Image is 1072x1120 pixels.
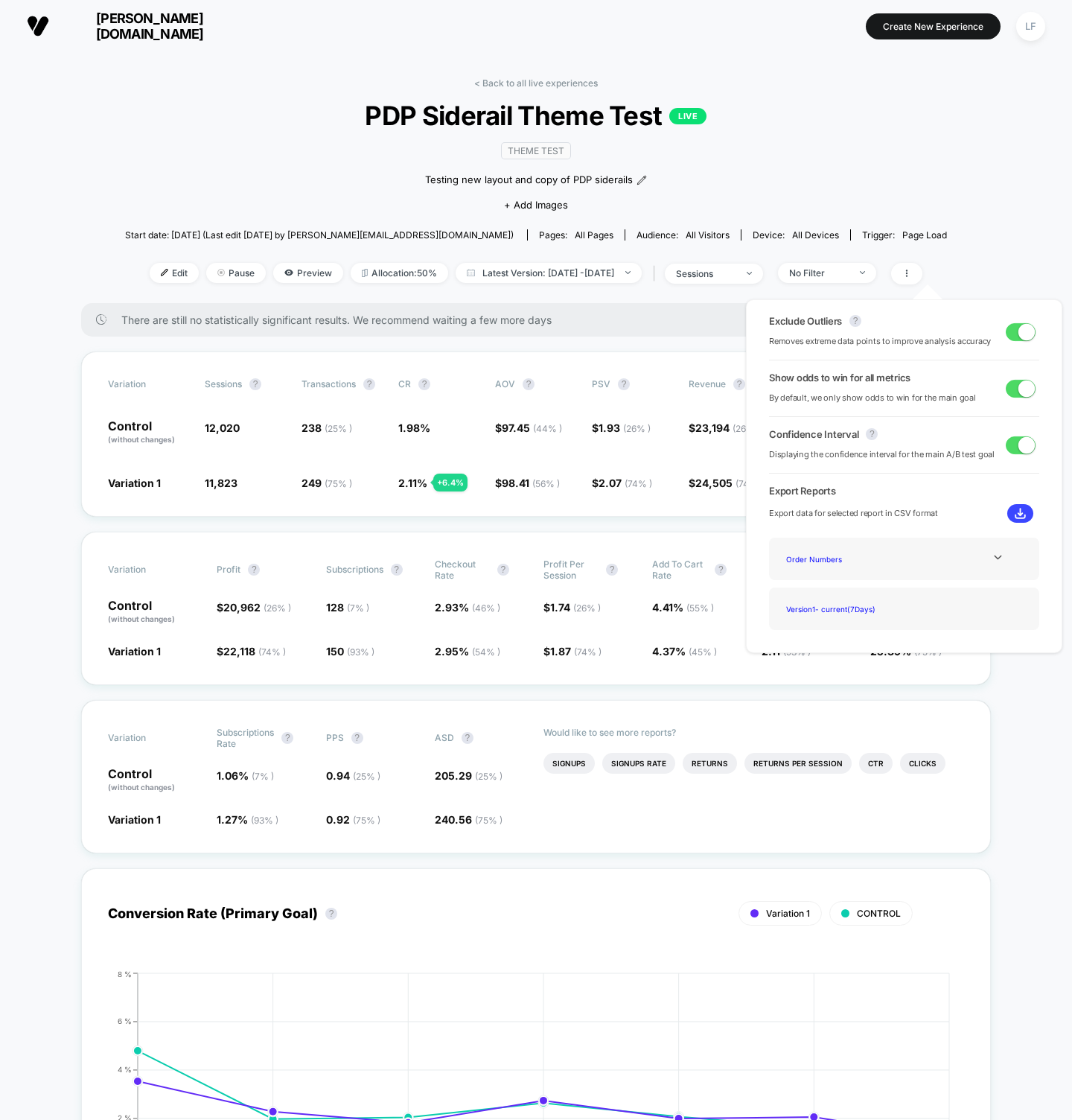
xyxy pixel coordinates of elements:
[353,815,380,826] span: ( 75 % )
[686,229,730,241] span: All Visitors
[108,599,202,625] p: Control
[652,559,707,581] span: Add To Cart Rate
[435,645,500,658] span: 2.95 %
[592,421,651,434] span: $
[497,564,509,576] button: ?
[602,753,675,774] li: Signups Rate
[495,477,560,489] span: $
[502,421,562,434] span: 97.45
[1016,12,1045,41] div: LF
[252,771,274,782] span: ( 7 % )
[326,732,344,743] span: PPS
[573,602,601,614] span: ( 26 % )
[543,559,599,581] span: Profit Per Session
[326,645,374,658] span: 150
[472,646,500,658] span: ( 54 % )
[326,564,383,575] span: Subscriptions
[223,645,286,658] span: 22,118
[108,378,190,390] span: Variation
[543,753,595,774] li: Signups
[108,477,161,489] span: Variation 1
[351,732,363,744] button: ?
[150,263,199,283] span: Edit
[398,378,411,389] span: CR
[258,646,286,658] span: ( 74 % )
[435,601,500,614] span: 2.93 %
[501,142,571,159] span: Theme Test
[474,77,598,89] a: < Back to all live experiences
[205,421,240,434] span: 12,020
[683,753,737,774] li: Returns
[351,263,448,283] span: Allocation: 50%
[108,420,190,445] p: Control
[108,435,175,444] span: (without changes)
[857,908,901,919] span: CONTROL
[625,271,631,274] img: end
[217,269,225,276] img: end
[273,263,343,283] span: Preview
[398,421,430,434] span: 1.98 %
[599,421,651,434] span: 1.93
[108,645,161,658] span: Variation 1
[689,378,726,389] span: Revenue
[550,645,602,658] span: 1.87
[435,813,502,826] span: 240.56
[217,813,278,826] span: 1.27 %
[744,753,852,774] li: Returns Per Session
[205,378,242,389] span: Sessions
[325,423,352,434] span: ( 25 % )
[249,378,261,390] button: ?
[574,646,602,658] span: ( 74 % )
[121,314,961,326] span: There are still no statistically significant results. We recommend waiting a few more days
[398,477,427,489] span: 2.11 %
[523,378,535,390] button: ?
[217,645,286,658] span: $
[301,378,356,389] span: Transactions
[866,13,1001,39] button: Create New Experience
[780,549,899,569] div: Order Numbers
[502,477,560,489] span: 98.41
[264,602,291,614] span: ( 26 % )
[769,372,910,384] span: Show odds to win for all metrics
[60,10,239,42] span: [PERSON_NAME][DOMAIN_NAME]
[792,229,839,241] span: all devices
[118,969,132,978] tspan: 8 %
[1012,11,1050,42] button: LF
[495,421,562,434] span: $
[326,813,380,826] span: 0.92
[281,732,293,744] button: ?
[108,614,175,623] span: (without changes)
[108,768,202,793] p: Control
[849,315,861,327] button: ?
[118,1065,132,1074] tspan: 4 %
[325,908,337,920] button: ?
[652,645,717,658] span: 4.37 %
[217,769,274,782] span: 1.06 %
[347,646,374,658] span: ( 93 % )
[592,477,652,489] span: $
[543,645,602,658] span: $
[248,564,260,576] button: ?
[859,753,893,774] li: Ctr
[623,423,651,434] span: ( 26 % )
[625,478,652,489] span: ( 74 % )
[108,559,190,581] span: Variation
[769,506,938,521] span: Export data for selected report in CSV format
[217,727,274,749] span: Subscriptions Rate
[108,727,190,749] span: Variation
[902,229,947,241] span: Page Load
[425,173,633,188] span: Testing new layout and copy of PDP siderails
[467,269,475,276] img: calendar
[533,423,562,434] span: ( 44 % )
[860,271,865,274] img: end
[575,229,613,241] span: all pages
[495,378,515,389] span: AOV
[769,391,976,405] span: By default, we only show odds to win for the main goal
[301,477,352,489] span: 249
[769,485,1039,497] span: Export Reports
[125,229,514,241] span: Start date: [DATE] (Last edit [DATE] by [PERSON_NAME][EMAIL_ADDRESS][DOMAIN_NAME])
[532,478,560,489] span: ( 56 % )
[504,199,568,211] span: + Add Images
[669,108,706,124] p: LIVE
[649,263,665,284] span: |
